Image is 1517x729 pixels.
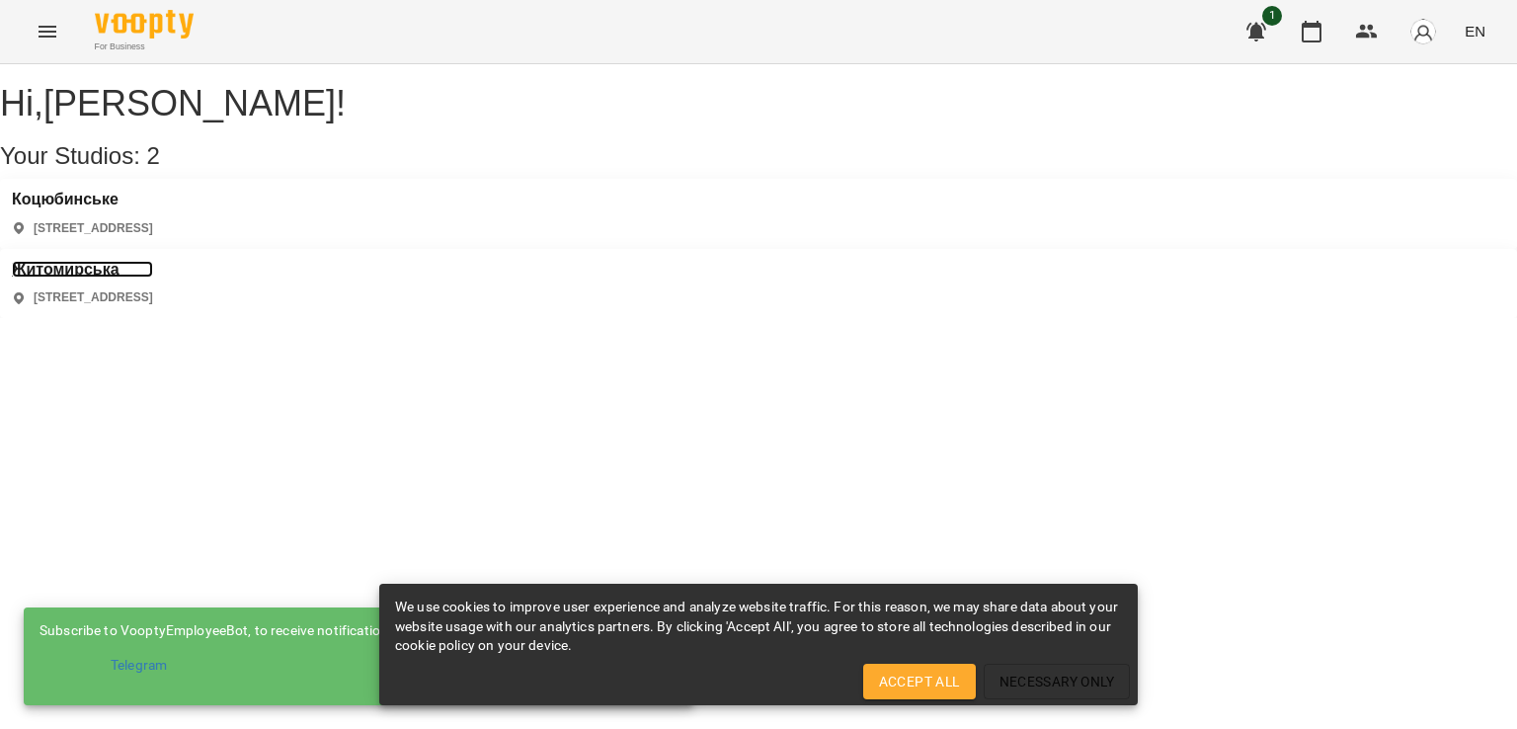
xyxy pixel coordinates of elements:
[1457,13,1493,49] button: EN
[95,40,194,53] span: For Business
[1409,18,1437,45] img: avatar_s.png
[95,10,194,39] img: Voopty Logo
[1262,6,1282,26] span: 1
[24,8,71,55] button: Menu
[1465,21,1485,41] span: EN
[147,142,160,169] span: 2
[12,261,153,279] a: Житомирська
[34,220,153,237] p: [STREET_ADDRESS]
[12,191,153,208] a: Коцюбинське
[34,289,153,306] p: [STREET_ADDRESS]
